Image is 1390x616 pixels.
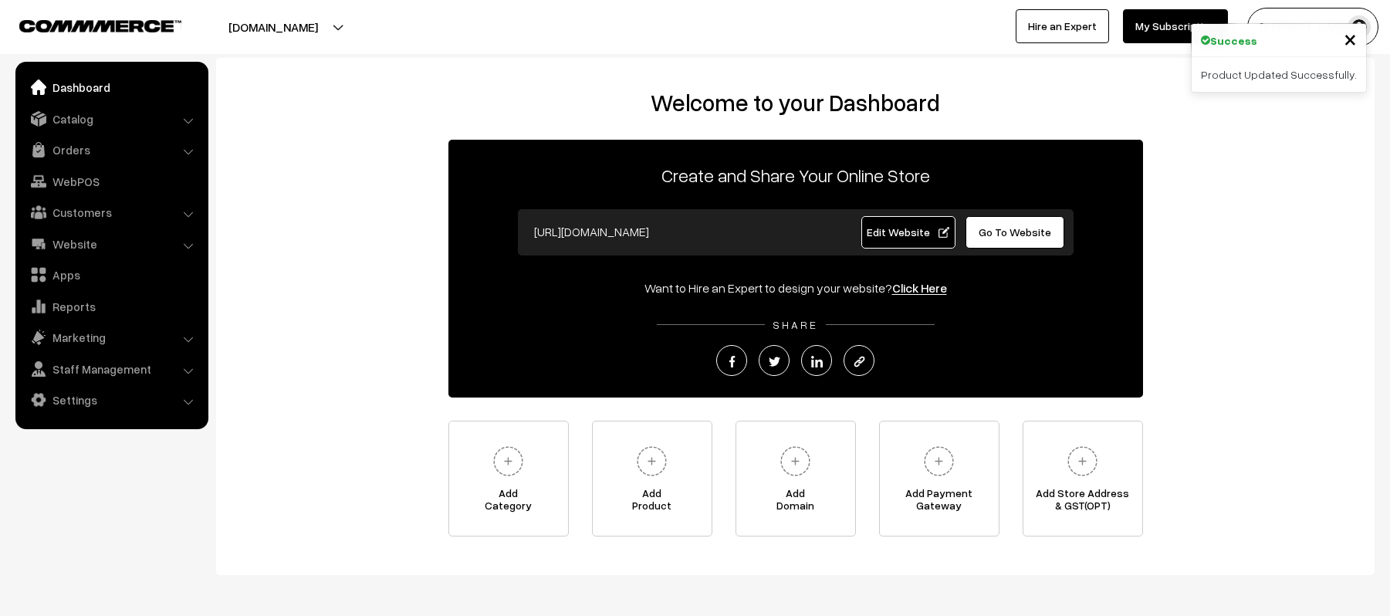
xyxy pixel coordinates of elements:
a: Marketing [19,323,203,351]
a: Click Here [892,280,947,296]
div: Want to Hire an Expert to design your website? [448,279,1143,297]
a: AddCategory [448,421,569,536]
img: plus.svg [631,440,673,482]
a: Go To Website [966,216,1065,249]
h2: Welcome to your Dashboard [232,89,1359,117]
a: Dashboard [19,73,203,101]
a: Reports [19,293,203,320]
img: plus.svg [1061,440,1104,482]
span: Add Category [449,487,568,518]
a: Settings [19,386,203,414]
a: WebPOS [19,168,203,195]
span: Go To Website [979,225,1051,239]
a: Edit Website [861,216,955,249]
img: COMMMERCE [19,20,181,32]
strong: Success [1210,32,1257,49]
span: Add Product [593,487,712,518]
span: × [1344,24,1357,52]
span: Add Store Address & GST(OPT) [1023,487,1142,518]
a: Website [19,230,203,258]
img: plus.svg [487,440,529,482]
p: Create and Share Your Online Store [448,161,1143,189]
img: plus.svg [774,440,817,482]
a: My Subscription [1123,9,1228,43]
button: [DOMAIN_NAME] [174,8,372,46]
a: Catalog [19,105,203,133]
a: Apps [19,261,203,289]
a: Add Store Address& GST(OPT) [1023,421,1143,536]
img: user [1348,15,1371,39]
a: Staff Management [19,355,203,383]
button: [PERSON_NAME] [1247,8,1378,46]
a: COMMMERCE [19,15,154,34]
a: Hire an Expert [1016,9,1109,43]
a: Add PaymentGateway [879,421,999,536]
span: Add Payment Gateway [880,487,999,518]
a: Orders [19,136,203,164]
span: Add Domain [736,487,855,518]
div: Product Updated Successfully. [1192,57,1366,92]
a: Customers [19,198,203,226]
span: Edit Website [867,225,949,239]
a: AddProduct [592,421,712,536]
img: plus.svg [918,440,960,482]
a: AddDomain [736,421,856,536]
button: Close [1344,27,1357,50]
span: SHARE [765,318,826,331]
